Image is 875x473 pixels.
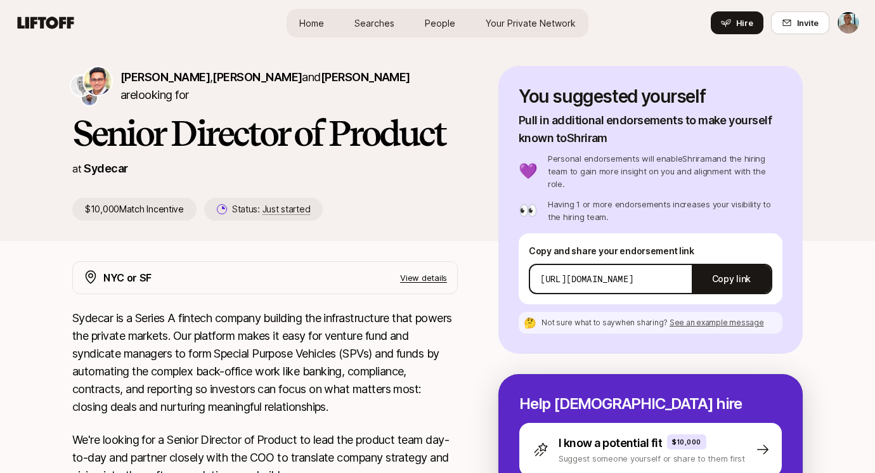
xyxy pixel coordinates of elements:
img: Adam Hill [82,90,97,105]
span: Your Private Network [486,16,576,30]
a: People [415,11,465,35]
span: Just started [262,204,311,215]
p: Status: [232,202,310,217]
p: Pull in additional endorsements to make yourself known to Shriram [519,112,782,147]
button: Invite [771,11,829,34]
a: Home [289,11,334,35]
p: Help [DEMOGRAPHIC_DATA] hire [519,395,782,413]
button: Suhail Maqsood [837,11,860,34]
p: You suggested yourself [519,86,782,107]
span: , [210,70,302,84]
span: and [302,70,410,84]
span: [PERSON_NAME] [212,70,302,84]
p: Personal endorsements will enable Shriram and the hiring team to gain more insight on you and ali... [548,152,782,190]
span: People [425,16,455,30]
button: Hire [711,11,763,34]
button: Copy link [692,261,771,297]
p: Suggest someone yourself or share to them first [559,452,745,465]
a: Sydecar [84,162,127,175]
p: 💜 [519,164,538,179]
p: are looking for [120,68,458,104]
h1: Senior Director of Product [72,114,458,152]
span: Hire [736,16,753,29]
p: [URL][DOMAIN_NAME] [540,273,633,285]
p: 🤔 [524,318,536,328]
p: $10,000 [672,437,701,447]
img: Shriram Bhashyam [84,67,112,95]
img: Nik Talreja [71,75,91,96]
p: Sydecar is a Series A fintech company building the infrastructure that powers the private markets... [72,309,458,416]
span: Home [299,16,324,30]
p: NYC or SF [103,269,152,286]
span: [PERSON_NAME] [120,70,210,84]
p: 👀 [519,203,538,218]
a: Searches [344,11,405,35]
span: [PERSON_NAME] [321,70,410,84]
p: View details [400,271,447,284]
a: Your Private Network [476,11,586,35]
p: I know a potential fit [559,434,662,452]
span: Searches [354,16,394,30]
p: Copy and share your endorsement link [529,243,772,259]
span: Invite [797,16,819,29]
p: Having 1 or more endorsements increases your visibility to the hiring team. [548,198,782,223]
img: Suhail Maqsood [838,12,859,34]
span: See an example message [670,318,764,327]
p: $10,000 Match Incentive [72,198,197,221]
p: at [72,160,81,177]
p: Not sure what to say when sharing ? [541,317,764,328]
